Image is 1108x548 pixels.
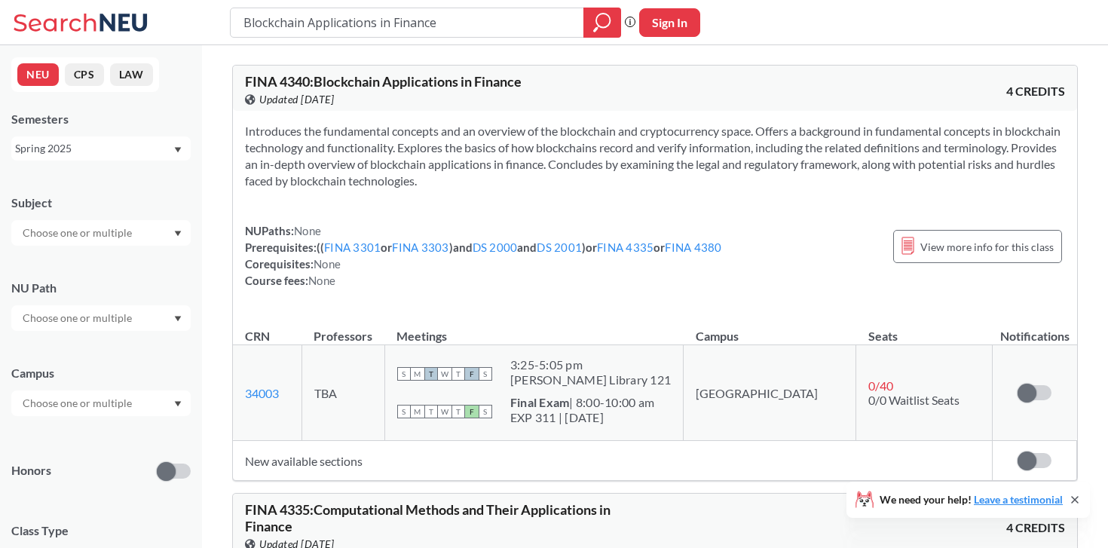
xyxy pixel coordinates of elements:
[880,494,1063,505] span: We need your help!
[1006,83,1065,99] span: 4 CREDITS
[11,390,191,416] div: Dropdown arrow
[920,237,1054,256] span: View more info for this class
[233,441,993,481] td: New available sections
[424,367,438,381] span: T
[11,136,191,161] div: Spring 2025Dropdown arrow
[245,501,611,534] span: FINA 4335 : Computational Methods and Their Applications in Finance
[479,405,492,418] span: S
[174,231,182,237] svg: Dropdown arrow
[473,240,518,254] a: DS 2000
[242,10,573,35] input: Class, professor, course number, "phrase"
[974,493,1063,506] a: Leave a testimonial
[11,522,191,539] span: Class Type
[510,357,671,372] div: 3:25 - 5:05 pm
[65,63,104,86] button: CPS
[993,313,1077,345] th: Notifications
[438,405,451,418] span: W
[856,313,993,345] th: Seats
[665,240,721,254] a: FINA 4380
[451,405,465,418] span: T
[1006,519,1065,536] span: 4 CREDITS
[314,257,341,271] span: None
[465,405,479,418] span: F
[245,73,522,90] span: FINA 4340 : Blockchain Applications in Finance
[11,220,191,246] div: Dropdown arrow
[451,367,465,381] span: T
[294,224,321,237] span: None
[597,240,653,254] a: FINA 4335
[301,345,384,441] td: TBA
[11,111,191,127] div: Semesters
[397,367,411,381] span: S
[510,410,654,425] div: EXP 311 | [DATE]
[17,63,59,86] button: NEU
[384,313,683,345] th: Meetings
[479,367,492,381] span: S
[308,274,335,287] span: None
[868,393,960,407] span: 0/0 Waitlist Seats
[537,240,582,254] a: DS 2001
[15,394,142,412] input: Choose one or multiple
[438,367,451,381] span: W
[397,405,411,418] span: S
[465,367,479,381] span: F
[245,328,270,344] div: CRN
[639,8,700,37] button: Sign In
[510,395,654,410] div: | 8:00-10:00 am
[11,194,191,211] div: Subject
[245,222,722,289] div: NUPaths: Prerequisites: ( ( or ) and and ) or or Corequisites: Course fees:
[15,140,173,157] div: Spring 2025
[510,372,671,387] div: [PERSON_NAME] Library 121
[11,462,51,479] p: Honors
[15,224,142,242] input: Choose one or multiple
[259,91,334,108] span: Updated [DATE]
[11,365,191,381] div: Campus
[684,345,856,441] td: [GEOGRAPHIC_DATA]
[301,313,384,345] th: Professors
[424,405,438,418] span: T
[174,401,182,407] svg: Dropdown arrow
[324,240,381,254] a: FINA 3301
[15,309,142,327] input: Choose one or multiple
[174,147,182,153] svg: Dropdown arrow
[11,280,191,296] div: NU Path
[868,378,893,393] span: 0 / 40
[110,63,153,86] button: LAW
[593,12,611,33] svg: magnifying glass
[392,240,448,254] a: FINA 3303
[411,405,424,418] span: M
[684,313,856,345] th: Campus
[174,316,182,322] svg: Dropdown arrow
[245,123,1065,189] section: Introduces the fundamental concepts and an overview of the blockchain and cryptocurrency space. O...
[583,8,621,38] div: magnifying glass
[411,367,424,381] span: M
[11,305,191,331] div: Dropdown arrow
[245,386,279,400] a: 34003
[510,395,570,409] b: Final Exam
